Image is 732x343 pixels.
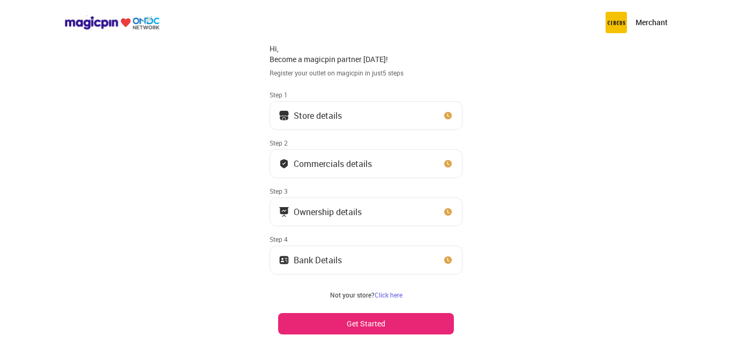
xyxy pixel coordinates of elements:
img: circus.b677b59b.png [606,12,627,33]
div: Step 1 [270,90,462,99]
div: Ownership details [294,209,362,215]
img: clock_icon_new.67dbf243.svg [443,158,453,169]
img: storeIcon.9b1f7264.svg [279,110,289,121]
button: Get Started [278,313,454,334]
div: Store details [294,113,342,118]
img: ownership_icon.37569ceb.svg [279,255,289,265]
button: Store details [270,101,462,130]
img: ondc-logo-new-small.8a59708e.svg [64,16,160,30]
img: bank_details_tick.fdc3558c.svg [279,158,289,169]
button: Commercials details [270,149,462,178]
div: Hi, Become a magicpin partner [DATE]! [270,43,462,64]
div: Commercials details [294,161,372,166]
div: Step 3 [270,187,462,195]
div: Register your outlet on magicpin in just 5 steps [270,68,462,78]
img: clock_icon_new.67dbf243.svg [443,207,453,217]
img: commercials_icon.983f7837.svg [279,207,289,217]
a: Click here [375,291,402,299]
img: clock_icon_new.67dbf243.svg [443,110,453,121]
div: Bank Details [294,257,342,263]
img: clock_icon_new.67dbf243.svg [443,255,453,265]
span: Not your store? [330,291,375,299]
button: Bank Details [270,246,462,275]
div: Step 4 [270,235,462,243]
div: Step 2 [270,139,462,147]
button: Ownership details [270,197,462,226]
p: Merchant [636,17,668,28]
